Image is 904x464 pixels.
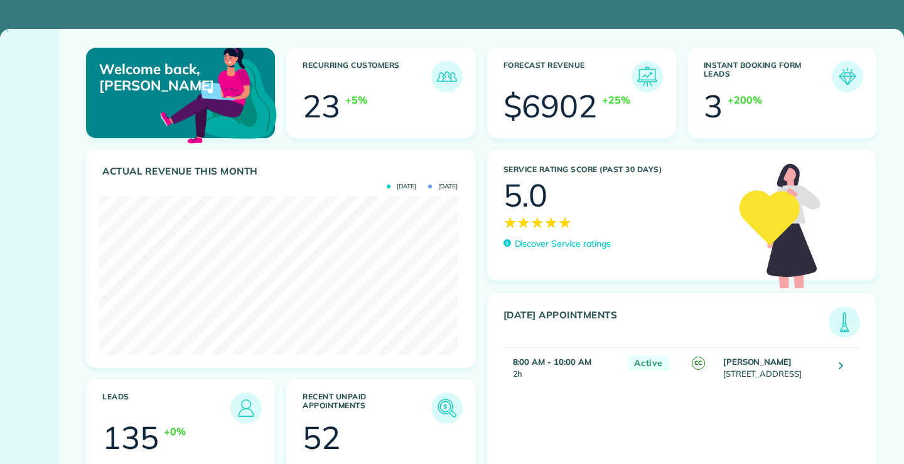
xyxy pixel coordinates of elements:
[835,64,860,89] img: icon_form_leads-04211a6a04a5b2264e4ee56bc0799ec3eb69b7e499cbb523a139df1d13a81ae0.png
[503,61,632,92] h3: Forecast Revenue
[503,90,598,122] div: $6902
[428,183,458,190] span: [DATE]
[234,396,259,421] img: icon_leads-1bed01f49abd5b7fead27621c3d59655bb73ed531f8eeb49469d10e621d6b896.png
[503,310,829,338] h3: [DATE] Appointments
[102,422,159,453] div: 135
[503,211,517,234] span: ★
[628,355,669,371] span: Active
[102,392,230,424] h3: Leads
[704,61,832,92] h3: Instant Booking Form Leads
[434,396,460,421] img: icon_unpaid_appointments-47b8ce3997adf2238b356f14209ab4cced10bd1f174958f3ca8f1d0dd7fffeee.png
[503,165,728,174] h3: Service Rating score (past 30 days)
[303,90,340,122] div: 23
[303,422,340,453] div: 52
[387,183,416,190] span: [DATE]
[164,424,186,439] div: +0%
[544,211,558,234] span: ★
[345,92,367,107] div: +5%
[832,310,857,335] img: icon_todays_appointments-901f7ab196bb0bea1936b74009e4eb5ffbc2d2711fa7634e0d609ed5ef32b18b.png
[102,166,463,177] h3: Actual Revenue this month
[720,347,830,387] td: [STREET_ADDRESS]
[303,392,431,424] h3: Recent unpaid appointments
[558,211,572,234] span: ★
[602,92,630,107] div: +25%
[503,347,621,387] td: 2h
[723,357,792,367] strong: [PERSON_NAME]
[517,211,530,234] span: ★
[503,180,548,211] div: 5.0
[513,357,591,367] strong: 8:00 AM - 10:00 AM
[692,357,705,370] span: CC
[503,237,611,251] a: Discover Service ratings
[635,64,660,89] img: icon_forecast_revenue-8c13a41c7ed35a8dcfafea3cbb826a0462acb37728057bba2d056411b612bbbe.png
[303,61,431,92] h3: Recurring Customers
[99,61,213,94] p: Welcome back, [PERSON_NAME]!
[530,211,544,234] span: ★
[704,90,723,122] div: 3
[515,237,611,251] p: Discover Service ratings
[728,92,762,107] div: +200%
[434,64,460,89] img: icon_recurring_customers-cf858462ba22bcd05b5a5880d41d6543d210077de5bb9ebc9590e49fd87d84ed.png
[158,33,279,155] img: dashboard_welcome-42a62b7d889689a78055ac9021e634bf52bae3f8056760290aed330b23ab8690.png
